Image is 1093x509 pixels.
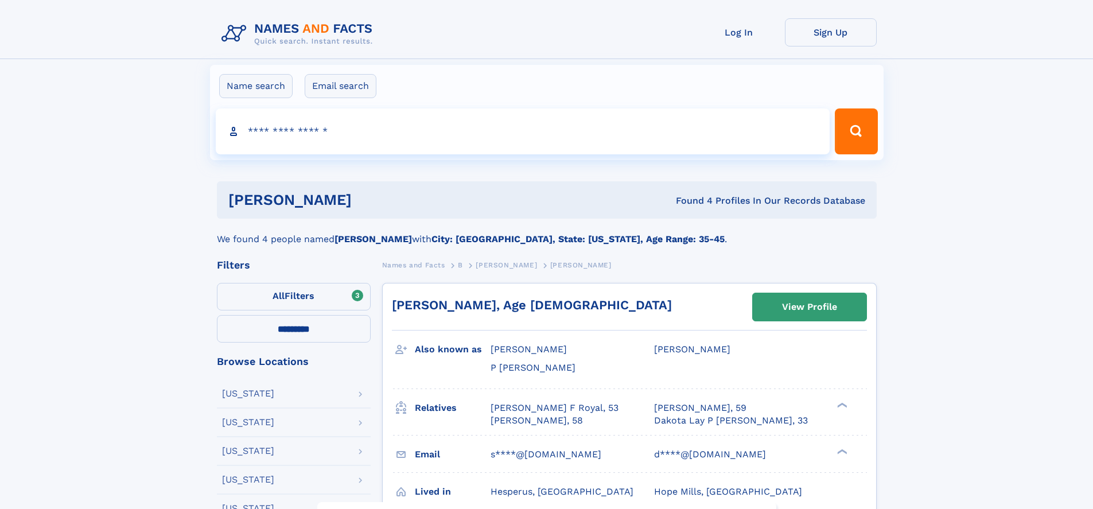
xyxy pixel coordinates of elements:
[834,448,848,455] div: ❯
[415,445,491,464] h3: Email
[216,108,830,154] input: search input
[491,414,583,427] a: [PERSON_NAME], 58
[654,486,802,497] span: Hope Mills, [GEOGRAPHIC_DATA]
[219,74,293,98] label: Name search
[217,260,371,270] div: Filters
[415,340,491,359] h3: Also known as
[222,389,274,398] div: [US_STATE]
[431,234,725,244] b: City: [GEOGRAPHIC_DATA], State: [US_STATE], Age Range: 35-45
[491,402,619,414] a: [PERSON_NAME] F Royal, 53
[217,18,382,49] img: Logo Names and Facts
[514,195,865,207] div: Found 4 Profiles In Our Records Database
[491,344,567,355] span: [PERSON_NAME]
[550,261,612,269] span: [PERSON_NAME]
[782,294,837,320] div: View Profile
[654,344,730,355] span: [PERSON_NAME]
[415,398,491,418] h3: Relatives
[693,18,785,46] a: Log In
[476,258,537,272] a: [PERSON_NAME]
[785,18,877,46] a: Sign Up
[491,362,575,373] span: P [PERSON_NAME]
[415,482,491,502] h3: Lived in
[753,293,866,321] a: View Profile
[273,290,285,301] span: All
[458,258,463,272] a: B
[334,234,412,244] b: [PERSON_NAME]
[458,261,463,269] span: B
[305,74,376,98] label: Email search
[491,486,633,497] span: Hesperus, [GEOGRAPHIC_DATA]
[222,475,274,484] div: [US_STATE]
[222,446,274,456] div: [US_STATE]
[834,401,848,409] div: ❯
[217,356,371,367] div: Browse Locations
[835,108,877,154] button: Search Button
[476,261,537,269] span: [PERSON_NAME]
[217,283,371,310] label: Filters
[654,414,808,427] a: Dakota Lay P [PERSON_NAME], 33
[217,219,877,246] div: We found 4 people named with .
[228,193,514,207] h1: [PERSON_NAME]
[222,418,274,427] div: [US_STATE]
[654,402,746,414] a: [PERSON_NAME], 59
[382,258,445,272] a: Names and Facts
[392,298,672,312] a: [PERSON_NAME], Age [DEMOGRAPHIC_DATA]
